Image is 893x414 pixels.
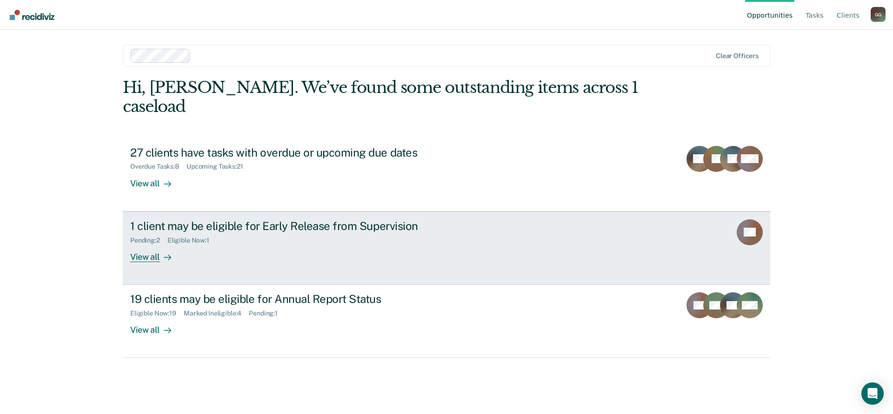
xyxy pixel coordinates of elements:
[123,285,770,358] a: 19 clients may be eligible for Annual Report StatusEligible Now:19Marked Ineligible:4Pending:1Vie...
[871,7,886,22] div: G G
[123,211,770,285] a: 1 client may be eligible for Early Release from SupervisionPending:2Eligible Now:1View all
[130,171,182,189] div: View all
[10,10,54,20] img: Recidiviz
[716,52,759,60] div: Clear officers
[167,237,217,244] div: Eligible Now : 1
[184,309,249,317] div: Marked Ineligible : 4
[249,309,285,317] div: Pending : 1
[130,219,457,233] div: 1 client may be eligible for Early Release from Supervision
[123,78,641,116] div: Hi, [PERSON_NAME]. We’ve found some outstanding items across 1 caseload
[861,382,884,405] div: Open Intercom Messenger
[130,317,182,335] div: View all
[187,163,251,171] div: Upcoming Tasks : 21
[130,292,457,306] div: 19 clients may be eligible for Annual Report Status
[123,138,770,211] a: 27 clients have tasks with overdue or upcoming due datesOverdue Tasks:8Upcoming Tasks:21View all
[130,237,167,244] div: Pending : 2
[130,244,182,262] div: View all
[130,163,187,171] div: Overdue Tasks : 8
[130,146,457,159] div: 27 clients have tasks with overdue or upcoming due dates
[130,309,184,317] div: Eligible Now : 19
[871,7,886,22] button: Profile dropdown button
